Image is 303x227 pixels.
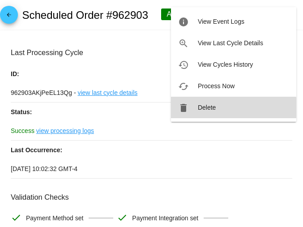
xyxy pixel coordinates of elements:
span: View Cycles History [198,61,253,68]
mat-icon: delete [178,103,189,113]
span: Process Now [198,82,235,90]
span: View Last Cycle Details [198,39,263,47]
mat-icon: info [178,17,189,27]
span: View Event Logs [198,18,244,25]
mat-icon: cached [178,81,189,92]
mat-icon: history [178,60,189,70]
mat-icon: zoom_in [178,38,189,49]
span: Delete [198,104,216,111]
